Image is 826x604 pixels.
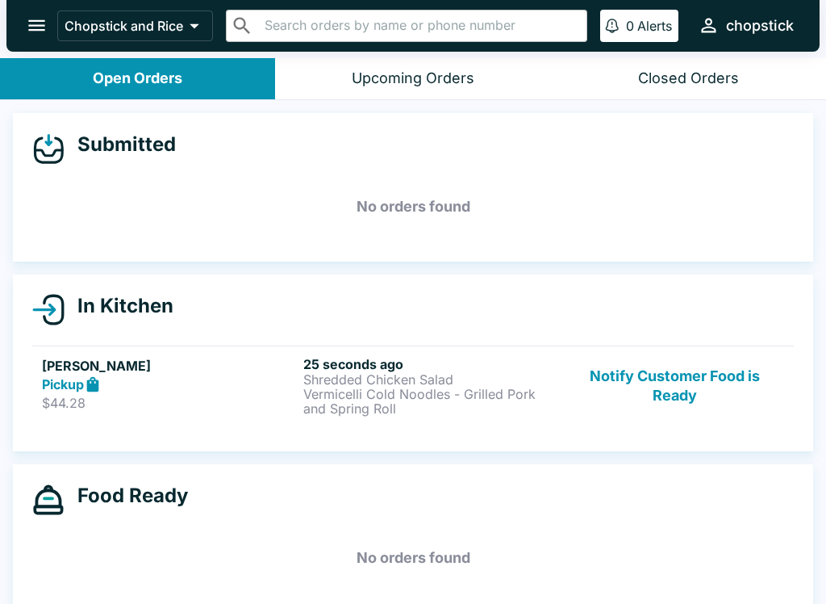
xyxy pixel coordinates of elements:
[352,69,474,88] div: Upcoming Orders
[303,372,558,387] p: Shredded Chicken Salad
[42,395,297,411] p: $44.28
[16,5,57,46] button: open drawer
[32,346,794,426] a: [PERSON_NAME]Pickup$44.2825 seconds agoShredded Chicken SaladVermicelli Cold Noodles - Grilled Po...
[691,8,800,43] button: chopstick
[726,16,794,36] div: chopstick
[303,387,558,416] p: Vermicelli Cold Noodles - Grilled Pork and Spring Roll
[93,69,182,88] div: Open Orders
[303,356,558,372] h6: 25 seconds ago
[32,529,794,587] h5: No orders found
[638,69,739,88] div: Closed Orders
[637,18,672,34] p: Alerts
[65,294,173,318] h4: In Kitchen
[32,178,794,236] h5: No orders found
[65,132,176,157] h4: Submitted
[57,10,213,41] button: Chopstick and Rice
[65,484,188,508] h4: Food Ready
[42,356,297,375] h5: [PERSON_NAME]
[42,376,84,392] strong: Pickup
[565,356,784,416] button: Notify Customer Food is Ready
[626,18,634,34] p: 0
[65,18,183,34] p: Chopstick and Rice
[260,15,580,37] input: Search orders by name or phone number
